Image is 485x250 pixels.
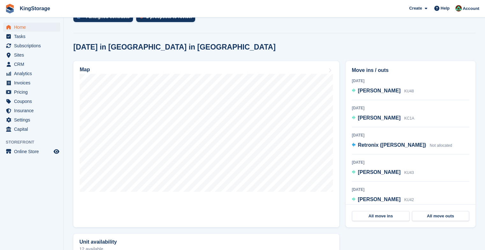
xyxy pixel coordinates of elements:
[14,60,52,69] span: CRM
[463,5,479,12] span: Account
[352,196,414,204] a: [PERSON_NAME] KU42
[136,11,198,25] a: 2 prospects to review
[358,88,400,93] span: [PERSON_NAME]
[5,4,15,13] img: stora-icon-8386f47178a22dfd0bd8f6a31ec36ba5ce8667c1dd55bd0f319d3a0aa187defe.svg
[3,97,60,106] a: menu
[430,143,452,148] span: Not allocated
[73,43,276,51] h2: [DATE] in [GEOGRAPHIC_DATA] in [GEOGRAPHIC_DATA]
[14,88,52,97] span: Pricing
[14,23,52,32] span: Home
[404,198,414,202] span: KU42
[73,61,339,227] a: Map
[404,116,414,121] span: KC1A
[352,141,452,150] a: Retronix ([PERSON_NAME]) Not allocated
[358,115,400,121] span: [PERSON_NAME]
[412,211,469,221] a: All move outs
[17,3,53,14] a: KingStorage
[3,60,60,69] a: menu
[14,97,52,106] span: Coupons
[14,69,52,78] span: Analytics
[3,32,60,41] a: menu
[79,239,117,245] h2: Unit availability
[409,5,422,12] span: Create
[3,88,60,97] a: menu
[358,197,400,202] span: [PERSON_NAME]
[3,69,60,78] a: menu
[3,41,60,50] a: menu
[14,125,52,134] span: Capital
[3,23,60,32] a: menu
[455,5,462,12] img: John King
[352,187,469,192] div: [DATE]
[352,87,414,95] a: [PERSON_NAME] KU48
[14,32,52,41] span: Tasks
[352,78,469,84] div: [DATE]
[3,147,60,156] a: menu
[404,89,414,93] span: KU48
[14,51,52,59] span: Sites
[80,67,90,73] h2: Map
[3,51,60,59] a: menu
[352,160,469,165] div: [DATE]
[3,78,60,87] a: menu
[14,41,52,50] span: Subscriptions
[53,148,60,155] a: Preview store
[14,106,52,115] span: Insurance
[358,142,426,148] span: Retronix ([PERSON_NAME])
[14,78,52,87] span: Invoices
[3,106,60,115] a: menu
[3,115,60,124] a: menu
[352,168,414,177] a: [PERSON_NAME] KU43
[14,147,52,156] span: Online Store
[6,139,63,145] span: Storefront
[14,115,52,124] span: Settings
[358,169,400,175] span: [PERSON_NAME]
[352,66,469,74] h2: Move ins / outs
[404,170,414,175] span: KU43
[73,11,136,25] a: 4 unsigned contracts
[352,211,409,221] a: All move ins
[352,114,414,122] a: [PERSON_NAME] KC1A
[3,125,60,134] a: menu
[352,132,469,138] div: [DATE]
[441,5,450,12] span: Help
[352,105,469,111] div: [DATE]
